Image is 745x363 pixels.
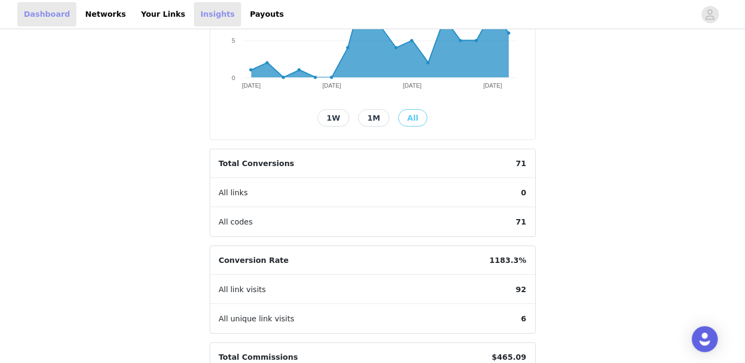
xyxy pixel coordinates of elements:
[318,109,349,127] button: 1W
[692,326,718,352] div: Open Intercom Messenger
[210,149,303,178] span: Total Conversions
[210,179,257,207] span: All links
[705,6,715,23] div: avatar
[134,2,192,27] a: Your Links
[242,82,261,89] text: [DATE]
[210,305,303,333] span: All unique link visits
[79,2,132,27] a: Networks
[17,2,76,27] a: Dashboard
[210,275,275,304] span: All link visits
[210,208,262,236] span: All codes
[513,305,535,333] span: 6
[194,2,241,27] a: Insights
[358,109,390,127] button: 1M
[513,179,535,207] span: 0
[231,75,235,81] text: 0
[322,82,341,89] text: [DATE]
[483,82,502,89] text: [DATE]
[231,37,235,44] text: 5
[398,109,427,127] button: All
[507,208,535,236] span: 71
[210,246,297,275] span: Conversion Rate
[243,2,290,27] a: Payouts
[403,82,422,89] text: [DATE]
[481,246,535,275] span: 1183.3%
[507,275,535,304] span: 92
[507,149,535,178] span: 71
